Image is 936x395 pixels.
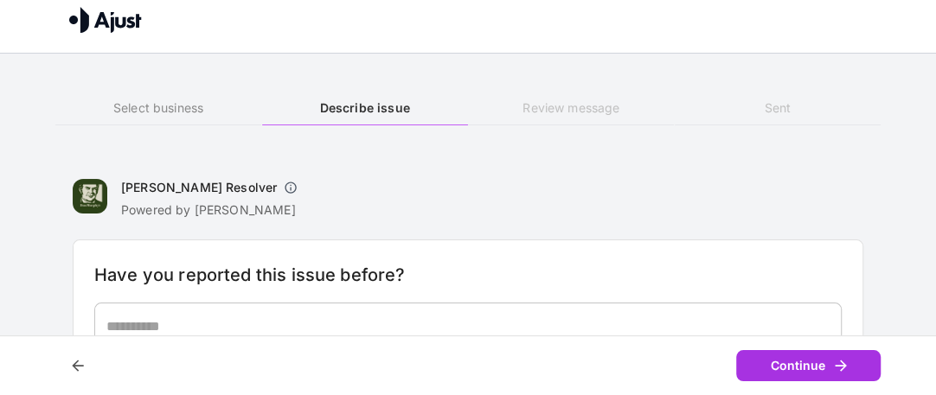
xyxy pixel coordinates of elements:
h6: [PERSON_NAME] Resolver [121,179,277,196]
h6: Describe issue [262,99,468,118]
h6: Review message [468,99,674,118]
img: Ajust [69,7,142,33]
h6: Have you reported this issue before? [94,261,842,289]
img: Dan Murphy's [73,179,107,213]
h6: Sent [675,99,881,118]
button: Continue [736,350,881,382]
p: Powered by [PERSON_NAME] [121,201,305,219]
h6: Select business [55,99,261,118]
